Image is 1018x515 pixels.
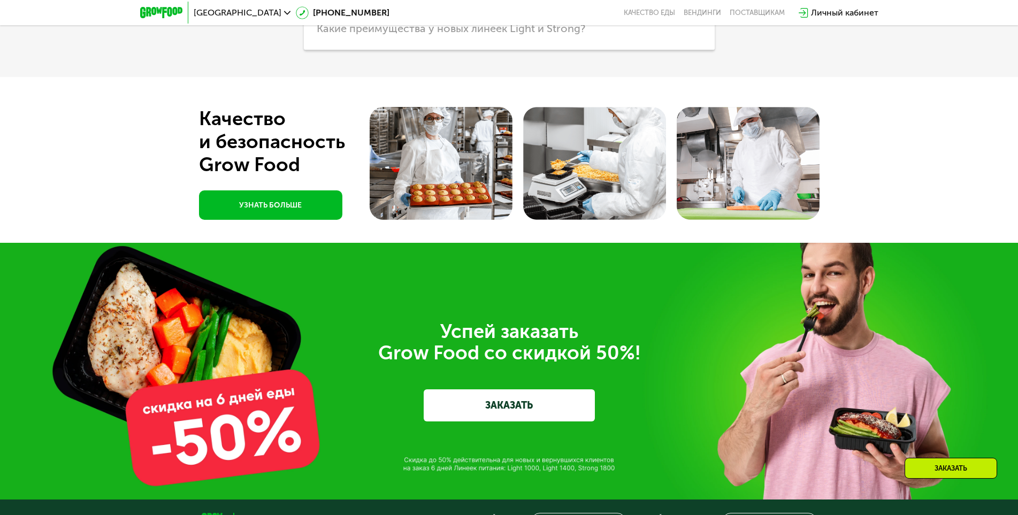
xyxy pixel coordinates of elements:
[199,190,342,220] a: УЗНАТЬ БОЛЬШЕ
[210,321,809,364] div: Успей заказать Grow Food со скидкой 50%!
[811,6,878,19] div: Личный кабинет
[199,107,385,176] div: Качество и безопасность Grow Food
[905,458,997,479] div: Заказать
[296,6,389,19] a: [PHONE_NUMBER]
[424,389,595,421] a: ЗАКАЗАТЬ
[624,9,675,17] a: Качество еды
[317,22,585,35] span: Какие преимущества у новых линеек Light и Strong?
[194,9,281,17] span: [GEOGRAPHIC_DATA]
[684,9,721,17] a: Вендинги
[730,9,785,17] div: поставщикам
